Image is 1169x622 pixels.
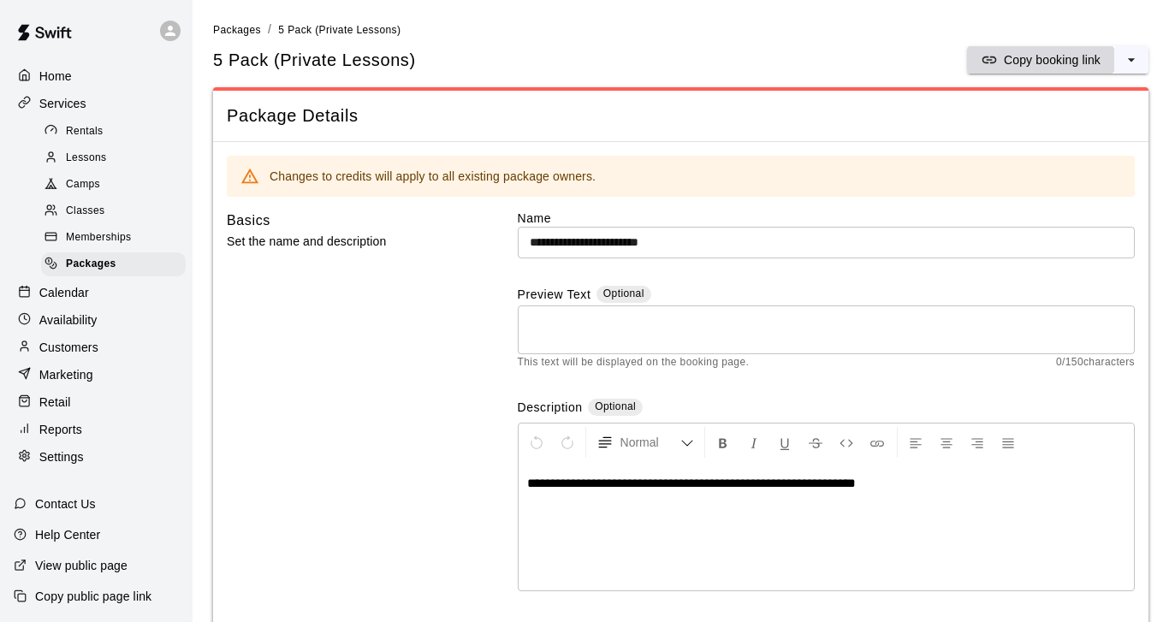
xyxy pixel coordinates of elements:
li: / [268,21,271,39]
a: Camps [41,172,193,198]
button: Format Strikethrough [801,427,830,458]
label: Preview Text [518,286,591,305]
p: View public page [35,557,128,574]
a: Packages [213,22,261,36]
a: Availability [14,307,179,333]
button: Insert Link [863,427,892,458]
div: Lessons [41,146,186,170]
div: Memberships [41,226,186,250]
span: Lessons [66,150,107,167]
a: Services [14,91,179,116]
span: Normal [620,434,680,451]
h6: Basics [227,210,270,232]
div: Packages [41,252,186,276]
span: This text will be displayed on the booking page. [518,354,750,371]
a: Retail [14,389,179,415]
button: Right Align [963,427,992,458]
p: Help Center [35,526,100,543]
p: Settings [39,448,84,465]
label: Description [518,399,583,418]
button: Formatting Options [590,427,701,458]
a: Settings [14,444,179,470]
div: Classes [41,199,186,223]
span: Rentals [66,123,104,140]
a: Classes [41,198,193,225]
button: Undo [522,427,551,458]
span: Camps [66,176,100,193]
span: 0 / 150 characters [1056,354,1135,371]
button: Justify Align [994,427,1023,458]
span: Optional [603,287,644,299]
p: Reports [39,421,82,438]
a: Rentals [41,118,193,145]
a: Reports [14,417,179,442]
a: Customers [14,335,179,360]
span: Optional [595,400,636,412]
h5: 5 Pack (Private Lessons) [213,49,416,72]
button: Insert Code [832,427,861,458]
button: Left Align [901,427,930,458]
a: Calendar [14,280,179,305]
span: Classes [66,203,104,220]
button: Format Underline [770,427,799,458]
p: Calendar [39,284,89,301]
a: Home [14,63,179,89]
p: Copy booking link [1004,51,1101,68]
p: Set the name and description [227,231,463,252]
button: select merge strategy [1114,46,1148,74]
a: Packages [41,252,193,278]
span: Packages [213,24,261,36]
div: Rentals [41,120,186,144]
nav: breadcrumb [213,21,1148,39]
span: 5 Pack (Private Lessons) [278,24,401,36]
p: Retail [39,394,71,411]
p: Contact Us [35,495,96,512]
span: Memberships [66,229,131,246]
button: Format Bold [709,427,738,458]
a: Marketing [14,362,179,388]
p: Copy public page link [35,588,151,605]
p: Availability [39,311,98,329]
a: Lessons [41,145,193,171]
span: Package Details [227,104,1135,127]
button: Copy booking link [967,46,1114,74]
div: split button [967,46,1148,74]
button: Redo [553,427,582,458]
label: Name [518,210,1135,227]
button: Format Italics [739,427,768,458]
p: Marketing [39,366,93,383]
div: Changes to credits will apply to all existing package owners. [270,161,596,192]
p: Home [39,68,72,85]
p: Customers [39,339,98,356]
div: Camps [41,173,186,197]
a: Memberships [41,225,193,252]
button: Center Align [932,427,961,458]
p: Services [39,95,86,112]
span: Packages [66,256,116,273]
